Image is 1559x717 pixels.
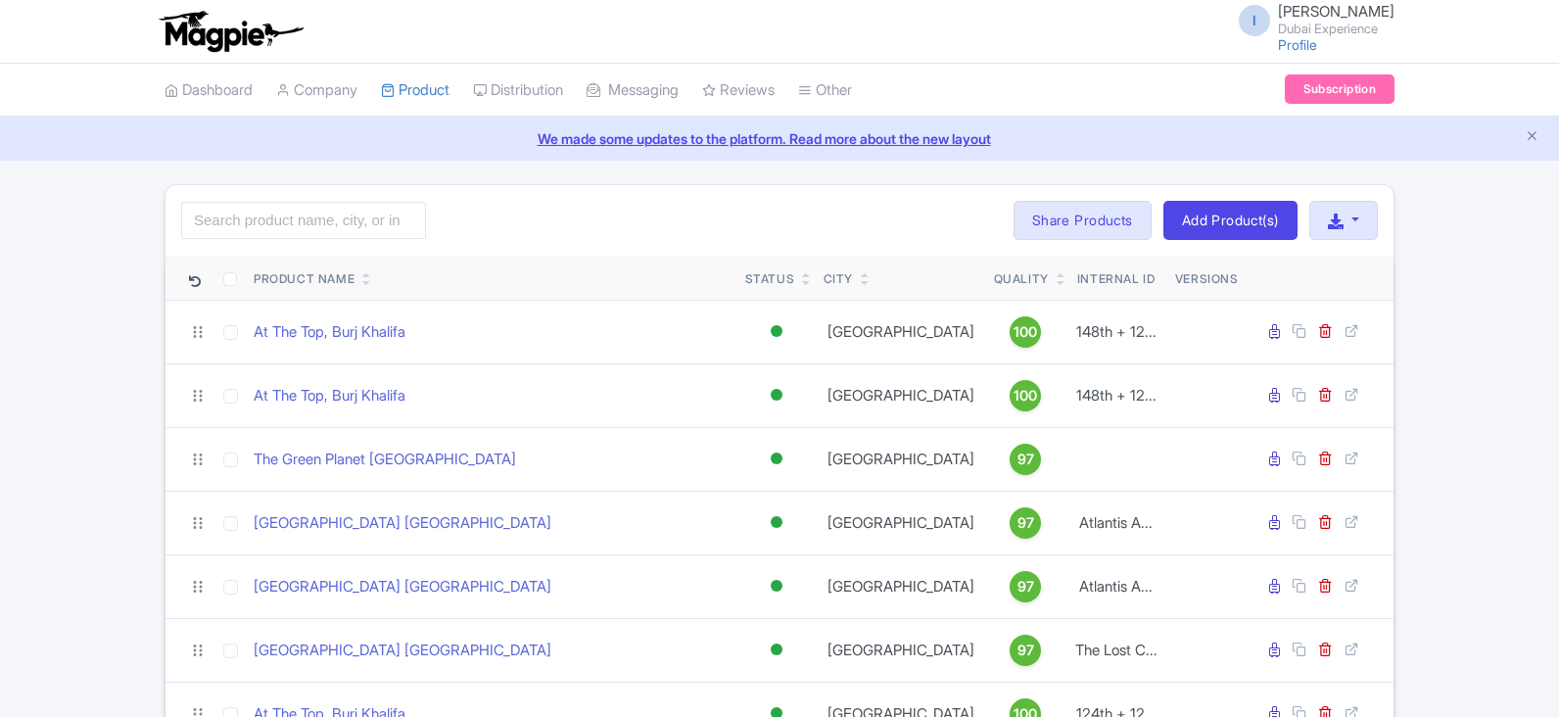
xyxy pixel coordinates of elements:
td: [GEOGRAPHIC_DATA] [816,491,986,554]
button: Close announcement [1525,126,1539,149]
div: City [824,270,853,288]
a: [GEOGRAPHIC_DATA] [GEOGRAPHIC_DATA] [254,512,551,535]
td: [GEOGRAPHIC_DATA] [816,363,986,427]
td: The Lost C... [1065,618,1167,682]
small: Dubai Experience [1278,23,1394,35]
div: Active [767,317,786,346]
input: Search product name, city, or interal id [181,202,426,239]
a: Other [798,64,852,118]
td: Atlantis A... [1065,554,1167,618]
a: We made some updates to the platform. Read more about the new layout [12,128,1547,149]
a: Share Products [1014,201,1152,240]
a: 100 [994,316,1058,348]
span: 100 [1014,385,1037,406]
span: 97 [1017,640,1034,661]
a: Profile [1278,36,1317,53]
td: Atlantis A... [1065,491,1167,554]
td: 148th + 12... [1065,363,1167,427]
a: 97 [994,507,1058,539]
td: [GEOGRAPHIC_DATA] [816,554,986,618]
a: 97 [994,444,1058,475]
a: Subscription [1285,74,1394,104]
a: I [PERSON_NAME] Dubai Experience [1227,4,1394,35]
a: Distribution [473,64,563,118]
a: Dashboard [165,64,253,118]
th: Internal ID [1065,256,1167,301]
div: Active [767,508,786,537]
a: [GEOGRAPHIC_DATA] [GEOGRAPHIC_DATA] [254,576,551,598]
a: 97 [994,571,1058,602]
div: Active [767,381,786,409]
span: 97 [1017,512,1034,534]
div: Active [767,636,786,664]
a: Reviews [702,64,775,118]
span: 100 [1014,321,1037,343]
a: Product [381,64,449,118]
td: [GEOGRAPHIC_DATA] [816,427,986,491]
a: 97 [994,635,1058,666]
span: 97 [1017,576,1034,597]
a: Messaging [587,64,679,118]
span: 97 [1017,449,1034,470]
div: Product Name [254,270,354,288]
th: Versions [1167,256,1247,301]
a: At The Top, Burj Khalifa [254,321,405,344]
div: Active [767,445,786,473]
td: [GEOGRAPHIC_DATA] [816,300,986,363]
span: [PERSON_NAME] [1278,2,1394,21]
a: Add Product(s) [1163,201,1298,240]
a: At The Top, Burj Khalifa [254,385,405,407]
div: Active [767,572,786,600]
td: [GEOGRAPHIC_DATA] [816,618,986,682]
img: logo-ab69f6fb50320c5b225c76a69d11143b.png [155,10,307,53]
a: The Green Planet [GEOGRAPHIC_DATA] [254,449,516,471]
div: Quality [994,270,1049,288]
div: Status [745,270,795,288]
a: 100 [994,380,1058,411]
td: 148th + 12... [1065,300,1167,363]
a: [GEOGRAPHIC_DATA] [GEOGRAPHIC_DATA] [254,640,551,662]
a: Company [276,64,357,118]
span: I [1239,5,1270,36]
